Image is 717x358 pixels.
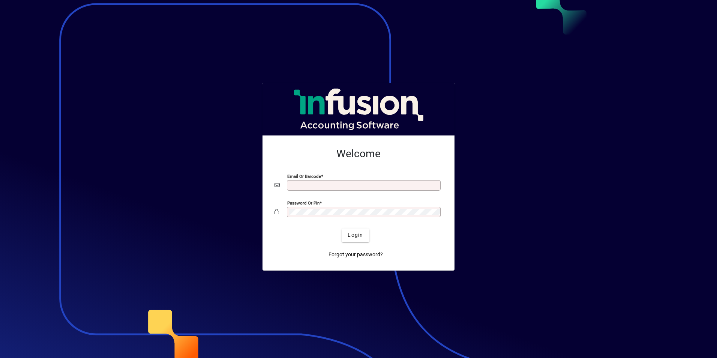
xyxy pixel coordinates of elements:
button: Login [342,229,369,242]
h2: Welcome [274,147,442,160]
mat-label: Email or Barcode [287,173,321,179]
span: Forgot your password? [328,251,383,259]
mat-label: Password or Pin [287,200,319,205]
a: Forgot your password? [325,248,386,262]
span: Login [348,231,363,239]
